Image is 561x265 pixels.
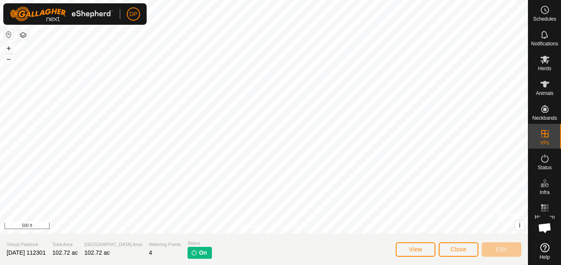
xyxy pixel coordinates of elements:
span: Heatmap [535,215,555,220]
span: 102.72 ac [52,249,78,256]
span: Notifications [531,41,558,46]
span: 4 [149,249,152,256]
button: i [515,221,524,230]
span: Help [540,255,550,260]
span: Close [451,246,466,253]
button: Reset Map [4,30,14,40]
span: [GEOGRAPHIC_DATA] Area [84,241,142,248]
span: [DATE] 112301 [7,249,46,256]
div: Open chat [532,215,557,240]
span: Virtual Paddock [7,241,46,248]
img: turn-on [191,249,197,256]
span: Herds [538,66,551,71]
span: View [409,246,422,253]
button: Close [439,242,478,257]
span: Total Area [52,241,78,248]
span: 102.72 ac [84,249,110,256]
span: Schedules [533,17,556,21]
span: VPs [540,140,549,145]
span: i [519,222,521,229]
button: Map Layers [18,30,28,40]
button: + [4,43,14,53]
span: Infra [540,190,549,195]
button: Edit [482,242,521,257]
a: Help [528,240,561,263]
span: Edit [496,246,507,253]
a: Contact Us [272,223,297,230]
span: Animals [536,91,554,96]
span: Neckbands [532,116,557,121]
span: Watering Points [149,241,181,248]
a: Privacy Policy [231,223,262,230]
span: Status [537,165,551,170]
span: Status [188,240,212,247]
span: DP [129,10,137,19]
img: Gallagher Logo [10,7,113,21]
button: – [4,54,14,64]
span: On [199,248,207,257]
button: View [396,242,435,257]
